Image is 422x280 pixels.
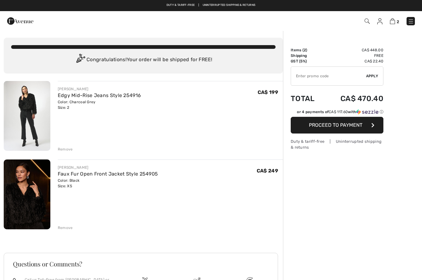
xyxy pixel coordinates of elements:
[297,109,383,115] div: or 4 payments of with
[13,261,269,267] h3: Questions or Comments?
[324,47,383,53] td: CA$ 448.00
[366,73,378,79] span: Apply
[58,86,141,92] div: [PERSON_NAME]
[58,171,158,177] a: Faux Fur Open Front Jacket Style 254905
[356,109,378,115] img: Sezzle
[397,19,399,24] span: 2
[4,81,50,151] img: Edgy Mid-Rise Jeans Style 254916
[304,48,306,52] span: 2
[377,18,382,24] img: My Info
[291,58,324,64] td: GST (5%)
[258,89,278,95] span: CA$ 199
[58,165,158,170] div: [PERSON_NAME]
[291,88,324,109] td: Total
[58,178,158,189] div: Color: Black Size: XS
[257,168,278,174] span: CA$ 249
[324,53,383,58] td: Free
[7,15,33,27] img: 1ère Avenue
[291,53,324,58] td: Shipping
[291,117,383,134] button: Proceed to Payment
[58,146,73,152] div: Remove
[58,92,141,98] a: Edgy Mid-Rise Jeans Style 254916
[291,47,324,53] td: Items ( )
[390,17,399,25] a: 2
[58,99,141,110] div: Color: Charcoal Grey Size: 2
[11,54,276,66] div: Congratulations! Your order will be shipped for FREE!
[324,58,383,64] td: CA$ 22.40
[74,54,87,66] img: Congratulation2.svg
[365,19,370,24] img: Search
[4,159,50,229] img: Faux Fur Open Front Jacket Style 254905
[324,88,383,109] td: CA$ 470.40
[291,67,366,85] input: Promo code
[329,110,348,114] span: CA$ 117.60
[291,138,383,150] div: Duty & tariff-free | Uninterrupted shipping & returns
[58,225,73,231] div: Remove
[390,18,395,24] img: Shopping Bag
[7,18,33,23] a: 1ère Avenue
[408,18,414,24] img: Menu
[309,122,362,128] span: Proceed to Payment
[291,109,383,117] div: or 4 payments ofCA$ 117.60withSezzle Click to learn more about Sezzle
